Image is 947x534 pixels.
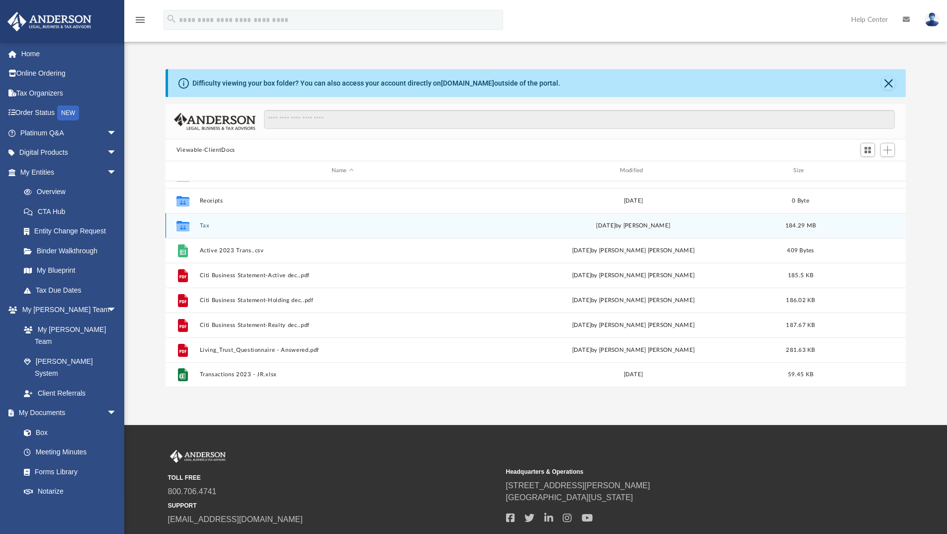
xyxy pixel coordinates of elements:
span: 187.67 KB [786,322,815,327]
a: [GEOGRAPHIC_DATA][US_STATE] [506,493,633,502]
a: My [PERSON_NAME] Team [14,320,122,351]
a: Tax Organizers [7,83,132,103]
span: arrow_drop_down [107,162,127,183]
button: Transactions 2023 - JR.xlsx [199,371,486,378]
a: Online Ordering [7,64,132,84]
span: 184.29 MB [785,222,816,228]
a: Binder Walkthrough [14,241,132,261]
a: CTA Hub [14,202,132,221]
span: arrow_drop_down [107,143,127,163]
a: My Entitiesarrow_drop_down [7,162,132,182]
a: menu [134,19,146,26]
button: Add [880,143,895,157]
a: Entity Change Request [14,221,132,241]
div: [DATE] by [PERSON_NAME] [PERSON_NAME] [490,320,776,329]
a: Tax Due Dates [14,280,132,300]
input: Search files and folders [264,110,895,129]
span: arrow_drop_down [107,123,127,143]
button: Citi Business Statement-Realty dec..pdf [199,322,486,328]
span: [DATE] [596,222,615,228]
span: 59.45 KB [788,372,813,377]
div: NEW [57,106,79,120]
a: Order StatusNEW [7,103,132,123]
div: id [825,166,894,175]
i: search [166,13,177,24]
img: Anderson Advisors Platinum Portal [4,12,94,31]
div: [DATE] by [PERSON_NAME] [PERSON_NAME] [490,345,776,354]
a: Home [7,44,132,64]
div: [DATE] by [PERSON_NAME] [PERSON_NAME] [490,271,776,280]
img: Anderson Advisors Platinum Portal [168,450,228,463]
button: Close [881,76,895,90]
a: Box [14,423,122,442]
small: TOLL FREE [168,473,499,482]
a: [PERSON_NAME] System [14,351,127,383]
small: Headquarters & Operations [506,467,837,476]
a: [DOMAIN_NAME] [441,79,494,87]
a: Overview [14,182,132,202]
button: Citi Business Statement-Holding dec..pdf [199,297,486,304]
img: User Pic [925,12,940,27]
span: 0 Byte [792,198,809,203]
div: Modified [490,166,776,175]
a: 800.706.4741 [168,487,217,496]
a: Meeting Minutes [14,442,127,462]
div: [DATE] by [PERSON_NAME] [PERSON_NAME] [490,296,776,305]
a: Platinum Q&Aarrow_drop_down [7,123,132,143]
div: by [PERSON_NAME] [490,221,776,230]
button: Tax [199,222,486,229]
small: SUPPORT [168,501,499,510]
a: [EMAIL_ADDRESS][DOMAIN_NAME] [168,515,303,524]
button: Living_Trust_Questionnaire - Answered.pdf [199,347,486,353]
span: 409 Bytes [787,247,814,253]
div: id [170,166,195,175]
span: 186.02 KB [786,297,815,303]
span: arrow_drop_down [107,300,127,320]
div: [DATE] by [PERSON_NAME] [PERSON_NAME] [490,246,776,255]
a: My Documentsarrow_drop_down [7,403,127,423]
div: grid [166,181,906,387]
div: Difficulty viewing your box folder? You can also access your account directly on outside of the p... [192,78,560,89]
a: Digital Productsarrow_drop_down [7,143,132,163]
a: My Blueprint [14,261,127,281]
button: Switch to Grid View [861,143,875,157]
div: Name [199,166,485,175]
button: Citi Business Statement-Active dec..pdf [199,272,486,279]
div: Size [780,166,820,175]
button: Viewable-ClientDocs [176,146,235,155]
button: Receipts [199,198,486,204]
div: [DATE] [490,196,776,205]
span: 185.5 KB [788,272,813,278]
a: Client Referrals [14,383,127,403]
span: 281.63 KB [786,347,815,352]
span: arrow_drop_down [107,403,127,424]
a: [STREET_ADDRESS][PERSON_NAME] [506,481,650,490]
a: Forms Library [14,462,122,482]
a: Notarize [14,482,127,502]
div: [DATE] [490,370,776,379]
a: My [PERSON_NAME] Teamarrow_drop_down [7,300,127,320]
button: Active 2023 Trans..csv [199,247,486,254]
i: menu [134,14,146,26]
